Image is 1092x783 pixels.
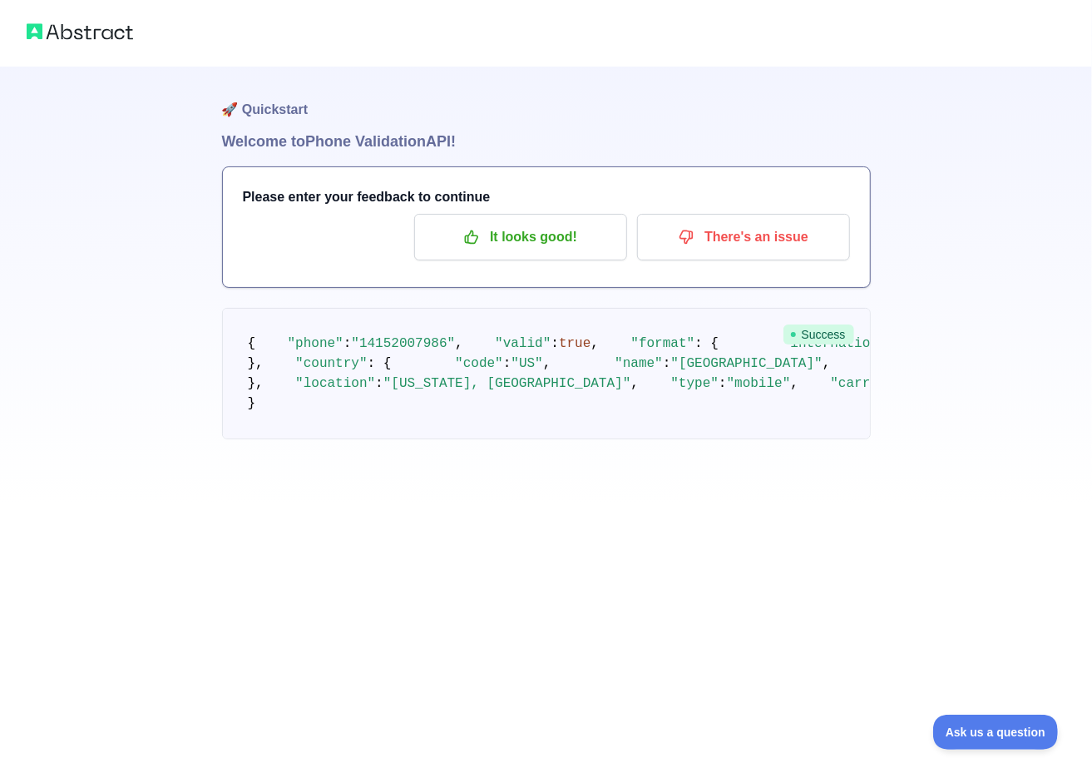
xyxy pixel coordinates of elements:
span: "[US_STATE], [GEOGRAPHIC_DATA]" [383,376,631,391]
span: : [719,376,727,391]
span: true [559,336,590,351]
span: "code" [455,356,503,371]
span: "format" [630,336,694,351]
p: There's an issue [650,223,838,251]
span: , [590,336,599,351]
span: "mobile" [727,376,791,391]
span: , [630,376,639,391]
button: It looks good! [414,214,627,260]
span: "country" [295,356,367,371]
p: It looks good! [427,223,615,251]
span: "14152007986" [351,336,455,351]
span: : { [694,336,719,351]
span: "US" [511,356,542,371]
span: "carrier" [830,376,902,391]
span: : [551,336,559,351]
iframe: Toggle Customer Support [933,715,1059,750]
span: : [503,356,511,371]
img: Abstract logo [27,20,133,43]
span: , [455,336,463,351]
span: , [823,356,831,371]
span: "[GEOGRAPHIC_DATA]" [670,356,822,371]
span: "phone" [288,336,343,351]
button: There's an issue [637,214,850,260]
span: Success [783,325,854,344]
span: "valid" [495,336,551,351]
h1: Welcome to Phone Validation API! [222,130,871,153]
h3: Please enter your feedback to continue [243,187,850,207]
span: { [248,336,256,351]
span: , [543,356,551,371]
span: , [790,376,798,391]
span: : [663,356,671,371]
span: "name" [615,356,663,371]
span: : { [368,356,392,371]
span: : [343,336,352,351]
span: "location" [295,376,375,391]
span: "international" [783,336,902,351]
h1: 🚀 Quickstart [222,67,871,130]
span: "type" [670,376,719,391]
span: : [375,376,383,391]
